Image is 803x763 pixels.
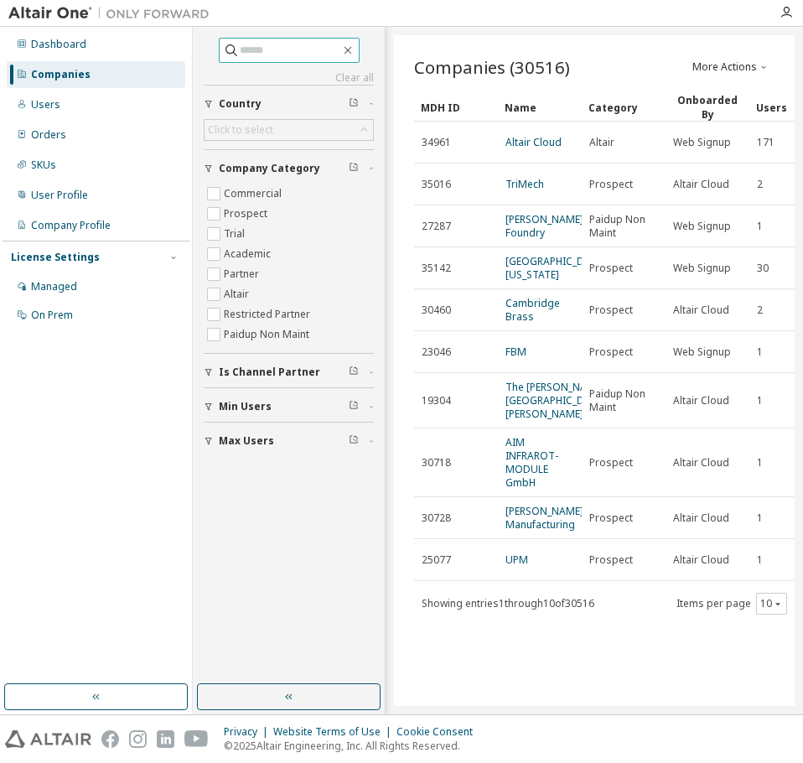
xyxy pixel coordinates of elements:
span: 25077 [422,553,451,567]
a: The [PERSON_NAME][GEOGRAPHIC_DATA][PERSON_NAME] [505,380,606,421]
span: 35016 [422,178,451,191]
span: Altair Cloud [673,456,729,470]
button: Min Users [204,388,374,425]
div: Managed [31,280,77,293]
span: Paidup Non Maint [589,387,658,414]
button: Is Channel Partner [204,354,374,391]
a: Clear all [204,71,374,85]
img: youtube.svg [184,730,209,748]
span: 27287 [422,220,451,233]
div: Users [31,98,60,112]
div: Click to select [205,120,373,140]
span: Altair Cloud [673,304,729,317]
label: Prospect [224,204,271,224]
button: Country [204,86,374,122]
span: 30728 [422,511,451,525]
button: Max Users [204,423,374,459]
span: Min Users [219,400,272,413]
span: Max Users [219,434,274,448]
span: Clear filter [349,366,359,379]
span: Altair Cloud [673,394,729,407]
span: Clear filter [349,162,359,175]
span: Altair [589,136,614,149]
div: SKUs [31,158,56,172]
span: Prospect [589,178,633,191]
span: Is Channel Partner [219,366,320,379]
label: Altair [224,284,252,304]
span: 34961 [422,136,451,149]
div: Website Terms of Use [273,725,396,739]
span: 1 [757,220,763,233]
div: License Settings [11,251,100,264]
span: Prospect [589,456,633,470]
span: Prospect [589,511,633,525]
span: Clear filter [349,434,359,448]
a: Altair Cloud [505,135,562,149]
span: 2 [757,178,763,191]
a: AIM INFRAROT-MODULE GmbH [505,435,558,490]
span: Web Signup [673,220,731,233]
span: Clear filter [349,400,359,413]
span: Prospect [589,553,633,567]
div: Cookie Consent [396,725,483,739]
span: 1 [757,456,763,470]
img: instagram.svg [129,730,147,748]
label: Restricted Partner [224,304,313,324]
a: Cambridge Brass [505,296,560,324]
span: 19304 [422,394,451,407]
span: Prospect [589,262,633,275]
span: Paidup Non Maint [589,213,658,240]
p: © 2025 Altair Engineering, Inc. All Rights Reserved. [224,739,483,753]
button: More Actions [691,60,771,74]
span: 1 [757,553,763,567]
span: Altair Cloud [673,553,729,567]
span: Prospect [589,345,633,359]
img: Altair One [8,5,218,22]
a: FBM [505,345,526,359]
a: UPM [505,553,528,567]
button: Company Category [204,150,374,187]
label: Trial [224,224,248,244]
label: Paidup Non Maint [224,324,313,345]
span: Clear filter [349,97,359,111]
span: 35142 [422,262,451,275]
img: altair_logo.svg [5,730,91,748]
span: Web Signup [673,262,731,275]
span: Web Signup [673,136,731,149]
div: Onboarded By [672,93,743,122]
div: On Prem [31,309,73,322]
span: 30 [757,262,769,275]
a: TriMech [505,177,544,191]
span: 2 [757,304,763,317]
span: Items per page [676,593,787,615]
span: 23046 [422,345,451,359]
a: [PERSON_NAME] Foundry [505,212,583,240]
span: 30460 [422,304,451,317]
div: Orders [31,128,66,142]
div: Company Profile [31,219,111,232]
span: Prospect [589,304,633,317]
span: 171 [757,136,775,149]
span: Companies (30516) [414,55,570,79]
label: Academic [224,244,274,264]
span: Country [219,97,262,111]
span: 1 [757,345,763,359]
span: Showing entries 1 through 10 of 30516 [422,596,594,610]
div: Name [505,94,575,121]
div: MDH ID [421,94,491,121]
img: linkedin.svg [157,730,174,748]
span: 1 [757,394,763,407]
span: Altair Cloud [673,511,729,525]
img: facebook.svg [101,730,119,748]
span: 1 [757,511,763,525]
div: Dashboard [31,38,86,51]
div: Companies [31,68,91,81]
span: Web Signup [673,345,731,359]
label: Commercial [224,184,285,204]
a: [PERSON_NAME] Manufacturing [505,504,583,532]
div: Privacy [224,725,273,739]
div: Category [588,94,659,121]
span: Company Category [219,162,320,175]
a: [GEOGRAPHIC_DATA][US_STATE] [505,254,606,282]
div: User Profile [31,189,88,202]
